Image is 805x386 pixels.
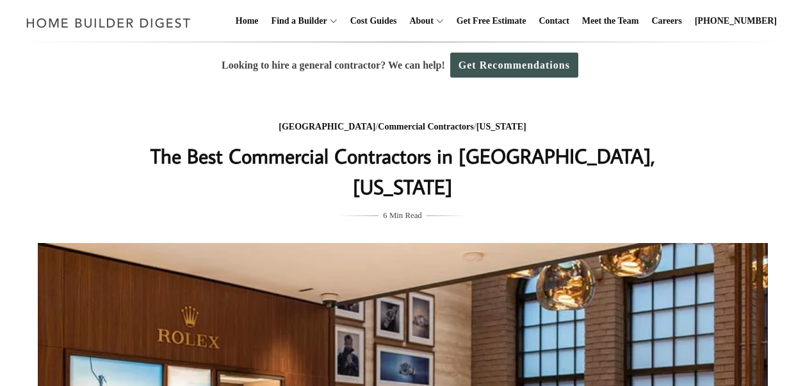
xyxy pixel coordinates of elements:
[647,1,687,42] a: Careers
[345,1,402,42] a: Cost Guides
[476,122,526,131] a: [US_STATE]
[378,122,473,131] a: Commercial Contractors
[533,1,574,42] a: Contact
[231,1,264,42] a: Home
[279,122,375,131] a: [GEOGRAPHIC_DATA]
[147,140,658,202] h1: The Best Commercial Contractors in [GEOGRAPHIC_DATA], [US_STATE]
[383,208,421,222] span: 6 Min Read
[450,53,578,78] a: Get Recommendations
[266,1,327,42] a: Find a Builder
[577,1,644,42] a: Meet the Team
[451,1,532,42] a: Get Free Estimate
[20,10,197,35] img: Home Builder Digest
[404,1,433,42] a: About
[147,119,658,135] div: / /
[690,1,782,42] a: [PHONE_NUMBER]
